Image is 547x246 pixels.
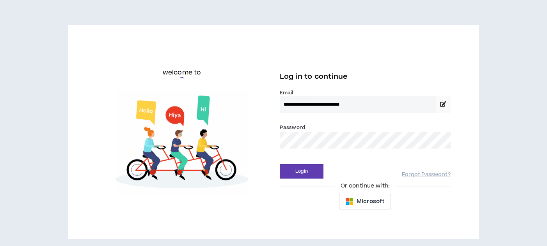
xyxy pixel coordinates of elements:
span: Or continue with: [335,182,395,190]
button: Microsoft [339,194,391,209]
a: Forgot Password? [402,171,451,179]
label: Email [280,89,451,96]
button: Login [280,164,323,179]
span: Microsoft [357,197,384,206]
img: Welcome to Wripple [96,90,267,196]
h6: welcome to [163,68,201,77]
span: Log in to continue [280,72,348,81]
label: Password [280,124,305,131]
